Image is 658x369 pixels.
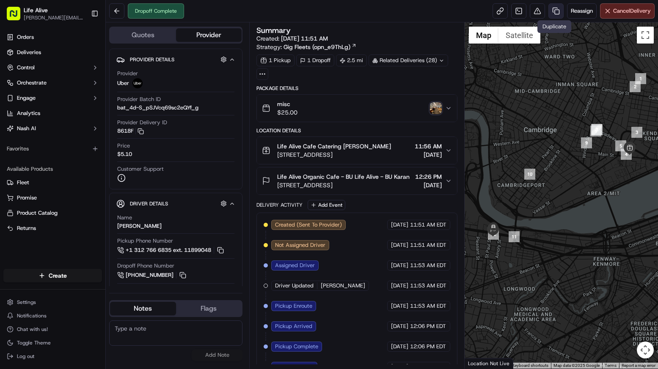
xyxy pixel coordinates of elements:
[3,122,102,135] button: Nash AI
[80,189,136,197] span: API Documentation
[430,102,442,114] button: photo_proof_of_delivery image
[524,169,535,180] div: 10
[621,149,632,160] div: 4
[84,210,102,216] span: Pylon
[17,299,36,306] span: Settings
[17,109,40,117] span: Analytics
[3,323,102,335] button: Chat with us!
[275,323,312,330] span: Pickup Arrived
[391,241,408,249] span: [DATE]
[72,154,74,161] span: •
[3,91,102,105] button: Engage
[567,3,597,19] button: Reassign
[8,81,24,96] img: 1736555255976-a54dd68f-1ca7-489b-9aae-adbdc363a1c4
[391,262,408,269] span: [DATE]
[3,206,102,220] button: Product Catalog
[76,131,94,138] span: [DATE]
[38,89,116,96] div: We're available if you need us!
[7,224,99,232] a: Returns
[26,154,70,161] span: Klarizel Pensader
[257,95,457,122] button: misc$25.00photo_proof_of_delivery image
[410,282,446,290] span: 11:53 AM EDT
[3,310,102,322] button: Notifications
[615,140,626,151] div: 5
[590,126,601,137] div: 6
[391,302,408,310] span: [DATE]
[537,20,571,33] div: Duplicate
[391,221,408,229] span: [DATE]
[17,209,58,217] span: Product Catalog
[24,14,84,21] span: [PERSON_NAME][EMAIL_ADDRESS][DOMAIN_NAME]
[256,34,328,43] span: Created:
[3,176,102,189] button: Fleet
[117,104,198,112] span: bat_4d-S_pSJVcq69sc2eQYf_g
[26,131,70,138] span: Klarizel Pensader
[630,81,641,92] div: 2
[3,350,102,362] button: Log out
[117,246,225,255] button: +1 312 766 6835 ext. 11899048
[3,61,102,74] button: Control
[8,8,25,25] img: Nash
[17,224,36,232] span: Returns
[117,237,173,245] span: Pickup Phone Number
[117,262,174,270] span: Dropoff Phone Number
[410,262,446,269] span: 11:53 AM EDT
[3,337,102,349] button: Toggle Theme
[17,326,48,333] span: Chat with us!
[581,137,592,148] div: 9
[8,146,22,159] img: Klarizel Pensader
[622,363,655,368] a: Report a map error
[17,189,65,197] span: Knowledge Base
[49,271,67,280] span: Create
[17,125,36,132] span: Nash AI
[635,73,646,84] div: 1
[637,27,654,44] button: Toggle fullscreen view
[8,110,57,117] div: Past conversations
[17,79,47,87] span: Orchestrate
[72,131,74,138] span: •
[3,142,102,156] div: Favorites
[415,181,442,189] span: [DATE]
[257,167,457,194] button: Life Alive Organic Cafe - BU Life Alive - BU Karan[STREET_ADDRESS]12:26 PM[DATE]
[467,358,495,369] a: Open this area in Google Maps (opens a new window)
[117,222,162,230] div: [PERSON_NAME]
[17,312,47,319] span: Notifications
[3,296,102,308] button: Settings
[17,194,37,202] span: Promise
[275,302,312,310] span: Pickup Enroute
[637,342,654,358] button: Map camera controls
[467,358,495,369] img: Google
[613,7,651,15] span: Cancel Delivery
[553,363,600,368] span: Map data ©2025 Google
[410,323,446,330] span: 12:06 PM EDT
[284,43,350,51] span: Gig Fleets (opn_e9ThLg)
[126,271,173,279] span: [PHONE_NUMBER]
[132,78,143,88] img: uber-new-logo.jpeg
[415,172,442,181] span: 12:26 PM
[117,127,144,135] button: 8618F
[8,123,22,137] img: Klarizel Pensader
[256,127,457,134] div: Location Details
[321,282,365,290] span: [PERSON_NAME]
[117,142,130,150] span: Price
[117,271,187,280] a: [PHONE_NUMBER]
[131,108,154,118] button: See all
[7,179,99,186] a: Fleet
[256,27,291,34] h3: Summary
[488,229,499,240] div: 12
[117,70,138,77] span: Provider
[116,52,235,66] button: Provider Details
[275,221,342,229] span: Created (Sent To Provider)
[600,3,655,19] button: CancelDelivery
[117,96,161,103] span: Provider Batch ID
[17,353,34,360] span: Log out
[117,165,164,173] span: Customer Support
[176,302,242,315] button: Flags
[117,214,132,221] span: Name
[117,79,129,87] span: Uber
[410,302,446,310] span: 11:53 AM EDT
[275,262,315,269] span: Assigned Driver
[284,43,357,51] a: Gig Fleets (opn_e9ThLg)
[3,46,102,59] a: Deliveries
